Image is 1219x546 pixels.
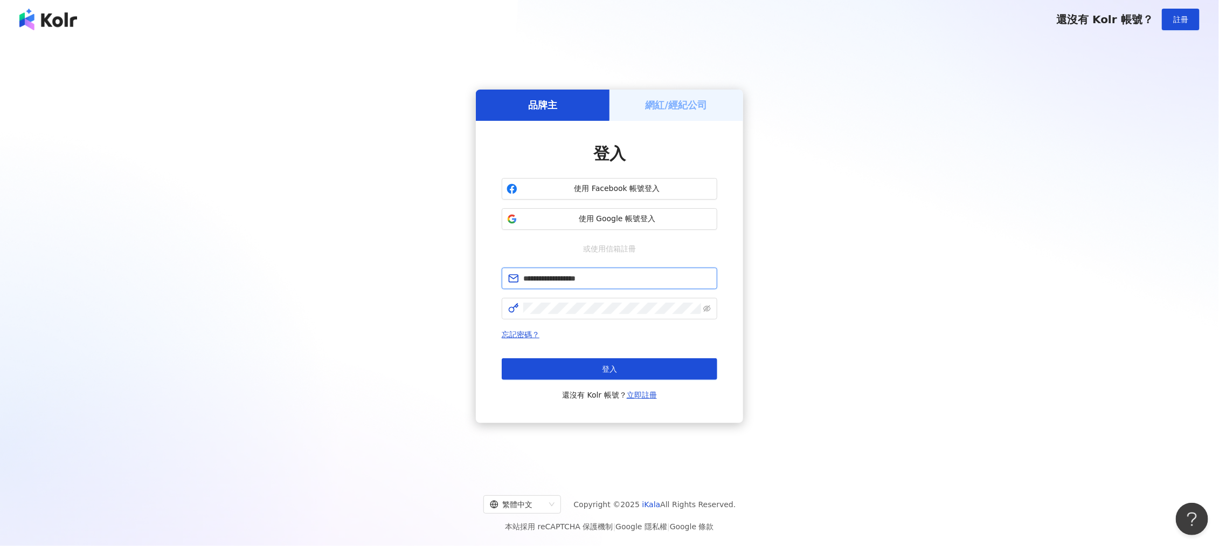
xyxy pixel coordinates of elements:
[528,98,557,112] h5: 品牌主
[502,178,717,200] button: 使用 Facebook 帳號登入
[522,183,712,194] span: 使用 Facebook 帳號登入
[502,208,717,230] button: 使用 Google 帳號登入
[593,144,626,163] span: 登入
[642,500,661,509] a: iKala
[627,391,657,399] a: 立即註冊
[1056,13,1153,26] span: 還沒有 Kolr 帳號？
[502,358,717,380] button: 登入
[576,243,643,255] span: 或使用信箱註冊
[1173,15,1188,24] span: 註冊
[522,214,712,224] span: 使用 Google 帳號登入
[613,522,616,531] span: |
[703,305,711,312] span: eye-invisible
[19,9,77,30] img: logo
[670,522,714,531] a: Google 條款
[615,522,667,531] a: Google 隱私權
[490,496,545,513] div: 繁體中文
[574,498,736,511] span: Copyright © 2025 All Rights Reserved.
[1176,503,1208,535] iframe: Help Scout Beacon - Open
[505,520,714,533] span: 本站採用 reCAPTCHA 保護機制
[646,98,708,112] h5: 網紅/經紀公司
[562,388,657,401] span: 還沒有 Kolr 帳號？
[502,330,539,339] a: 忘記密碼？
[1162,9,1200,30] button: 註冊
[602,365,617,373] span: 登入
[667,522,670,531] span: |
